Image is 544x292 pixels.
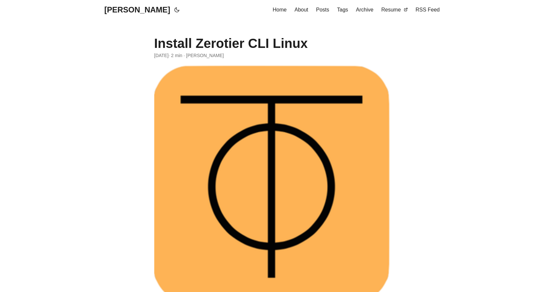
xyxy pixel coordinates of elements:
[154,52,169,59] span: 2020-10-26 00:00:00 +0000 UTC
[273,7,287,12] span: Home
[154,35,390,51] h1: Install Zerotier CLI Linux
[356,7,373,12] span: Archive
[294,7,308,12] span: About
[316,7,329,12] span: Posts
[154,52,390,59] div: · 2 min · [PERSON_NAME]
[381,7,401,12] span: Resume
[337,7,348,12] span: Tags
[416,7,440,12] span: RSS Feed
